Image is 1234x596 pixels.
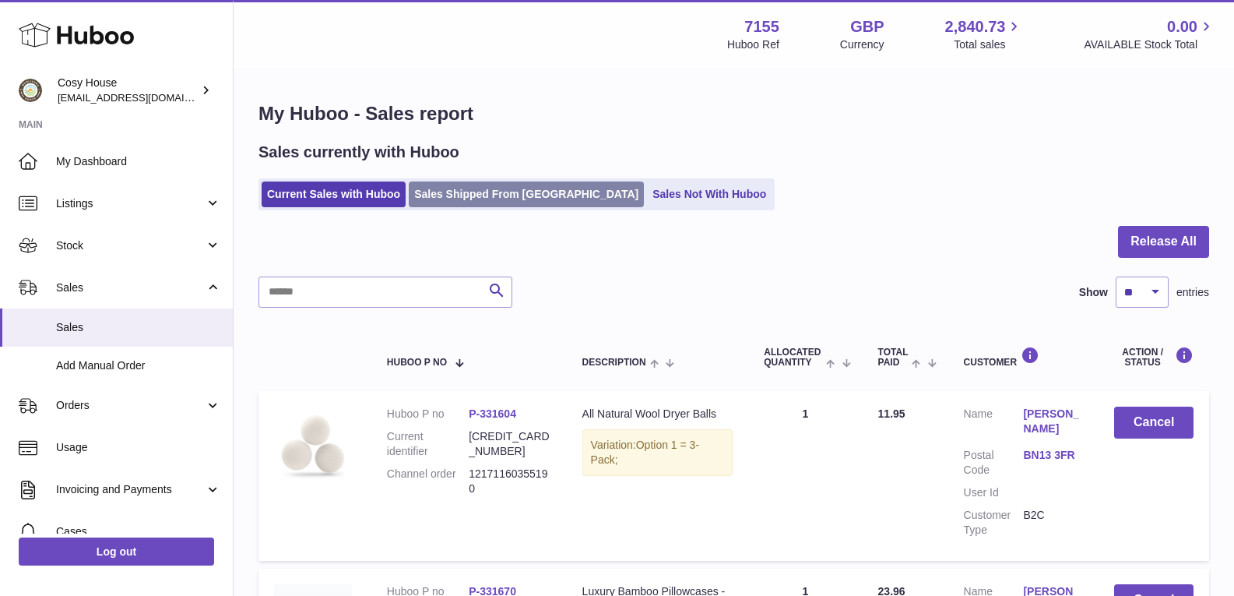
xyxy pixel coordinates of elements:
[469,429,550,459] dd: [CREDIT_CARD_NUMBER]
[850,16,884,37] strong: GBP
[748,391,862,560] td: 1
[56,320,221,335] span: Sales
[56,238,205,253] span: Stock
[56,154,221,169] span: My Dashboard
[56,440,221,455] span: Usage
[582,358,646,368] span: Description
[387,467,469,496] dt: Channel order
[878,347,909,368] span: Total paid
[744,16,779,37] strong: 7155
[19,538,214,566] a: Log out
[840,37,884,52] div: Currency
[409,182,644,207] a: Sales Shipped From [GEOGRAPHIC_DATA]
[274,407,352,485] img: wool-dryer-balls-3-pack.png
[258,142,459,163] h2: Sales currently with Huboo
[1084,16,1215,52] a: 0.00 AVAILABLE Stock Total
[1114,407,1194,439] button: Cancel
[964,347,1084,368] div: Customer
[1118,226,1209,258] button: Release All
[56,358,221,373] span: Add Manual Order
[469,407,516,420] a: P-331604
[582,429,733,476] div: Variation:
[1079,285,1108,300] label: Show
[19,79,42,102] img: info@wholesomegoods.com
[964,485,1024,500] dt: User Id
[1084,37,1215,52] span: AVAILABLE Stock Total
[954,37,1023,52] span: Total sales
[258,101,1209,126] h1: My Huboo - Sales report
[964,407,1024,440] dt: Name
[647,182,772,207] a: Sales Not With Huboo
[56,280,205,295] span: Sales
[964,508,1024,538] dt: Customer Type
[1023,448,1083,463] a: BN13 3FR
[727,37,779,52] div: Huboo Ref
[1167,16,1197,37] span: 0.00
[56,524,221,539] span: Cases
[58,76,198,105] div: Cosy House
[591,439,699,466] span: Option 1 = 3-Pack;
[56,398,205,413] span: Orders
[1023,508,1083,538] dd: B2C
[1114,347,1194,368] div: Action / Status
[387,407,469,421] dt: Huboo P no
[387,429,469,459] dt: Current identifier
[58,91,229,104] span: [EMAIL_ADDRESS][DOMAIN_NAME]
[56,482,205,497] span: Invoicing and Payments
[945,16,1006,37] span: 2,840.73
[878,407,905,420] span: 11.95
[945,16,1024,52] a: 2,840.73 Total sales
[1176,285,1209,300] span: entries
[387,358,447,368] span: Huboo P no
[582,407,733,421] div: All Natural Wool Dryer Balls
[1023,407,1083,436] a: [PERSON_NAME]
[469,467,550,496] dd: 12171160355190
[764,347,822,368] span: ALLOCATED Quantity
[56,196,205,211] span: Listings
[964,448,1024,478] dt: Postal Code
[262,182,406,207] a: Current Sales with Huboo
